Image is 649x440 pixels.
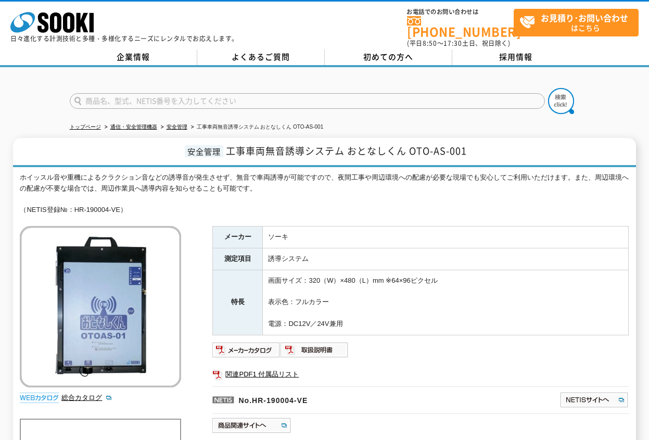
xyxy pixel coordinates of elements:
span: 安全管理 [185,145,223,157]
th: 測定項目 [213,248,263,270]
td: 画面サイズ：320（W）×480（L）mm ※64×96ピクセル 表示色：フルカラー 電源：DC12V／24V兼用 [263,270,629,335]
li: 工事車両無音誘導システム おとなしくん OTO-AS-001 [189,122,324,133]
a: メーカーカタログ [212,348,281,356]
span: (平日 ～ 土日、祝日除く) [407,39,510,48]
input: 商品名、型式、NETIS番号を入力してください [70,93,545,109]
img: 取扱説明書 [281,342,349,358]
td: ソーキ [263,227,629,248]
span: 17:30 [443,39,462,48]
a: [PHONE_NUMBER] [407,16,514,37]
img: メーカーカタログ [212,342,281,358]
a: 通信・安全管理機器 [110,124,157,130]
img: 商品関連サイトへ [212,417,292,434]
img: 工事車両無音誘導システム おとなしくん OTO-AS-001 [20,226,181,387]
p: 日々進化する計測技術と多種・多様化するニーズにレンタルでお応えします。 [10,35,238,42]
span: はこちら [519,9,638,35]
a: 安全管理 [167,124,187,130]
span: 8:50 [423,39,437,48]
td: 誘導システム [263,248,629,270]
img: webカタログ [20,393,59,403]
span: 工事車両無音誘導システム おとなしくん OTO-AS-001 [226,144,467,158]
img: NETISサイトへ [559,392,629,408]
div: ホイッスル音や重機によるクラクション音などの誘導音が発生させず、無音で車両誘導が可能ですので、夜間工事や周辺環境への配慮が必要な現場でも安心してご利用いただけます。また、周辺環境への配慮が不要な... [20,172,629,216]
a: 総合カタログ [61,394,112,401]
th: 特長 [213,270,263,335]
a: 関連PDF1 付属品リスト [212,368,629,381]
span: お電話でのお問い合わせは [407,9,514,15]
a: お見積り･お問い合わせはこちら [514,9,639,36]
a: 取扱説明書 [281,348,349,356]
a: トップページ [70,124,101,130]
a: 初めての方へ [325,49,452,65]
span: 初めての方へ [363,51,413,62]
th: メーカー [213,227,263,248]
a: よくあるご質問 [197,49,325,65]
a: 企業情報 [70,49,197,65]
strong: お見積り･お問い合わせ [541,11,628,24]
p: No.HR-190004-VE [212,386,459,411]
a: 採用情報 [452,49,580,65]
img: btn_search.png [548,88,574,114]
